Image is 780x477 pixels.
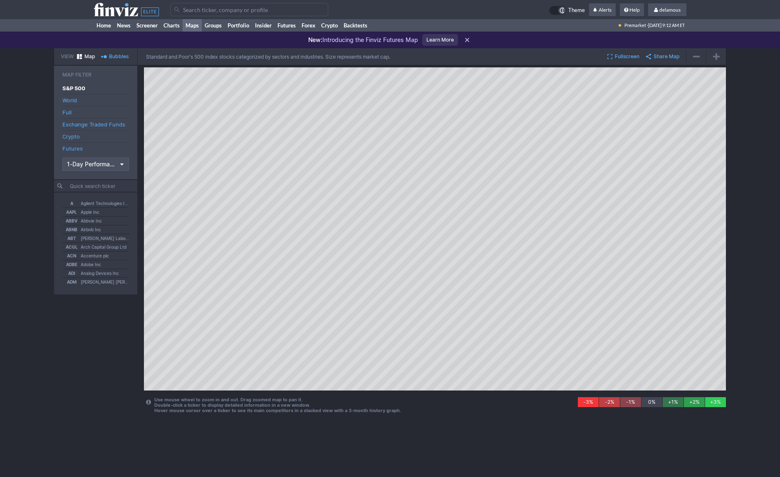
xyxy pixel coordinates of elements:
[62,225,129,234] button: ABNBAirbnb Inc
[643,51,683,62] button: Share Map
[59,180,137,192] input: Quick search ticker
[62,243,81,251] span: ACGL
[615,52,639,61] span: Fullscreen
[81,208,99,216] span: Apple Inc
[146,54,390,60] p: Standard and Poor's 500 index stocks categorized by sectors and industries. Size represents marke...
[648,19,685,32] span: [DATE] 9:12 AM ET
[62,82,129,94] a: S&P 500
[62,106,129,118] a: Full
[275,19,299,32] a: Futures
[578,397,599,407] div: -3%
[81,226,101,233] span: Airbnb Inc
[67,160,116,168] span: 1-Day Performance
[81,200,129,207] span: Agilent Technologies Inc
[81,278,129,286] span: [PERSON_NAME] [PERSON_NAME] Midland Co
[62,278,81,286] span: ADM
[62,199,129,208] button: AAgilent Technologies Inc
[341,19,370,32] a: Backtests
[604,51,643,62] button: Fullscreen
[308,36,322,43] span: New:
[183,19,202,32] a: Maps
[81,243,126,251] span: Arch Capital Group Ltd
[62,252,129,260] button: ACNAccenture plc
[62,143,129,154] a: Futures
[62,260,129,269] button: ADBEAdobe Inc
[109,52,129,61] span: Bubbles
[62,217,129,225] button: ABBVAbbvie Inc
[62,269,129,277] button: ADIAnalog Devices Inc
[648,3,686,17] a: delamous
[62,158,129,171] button: Data type
[568,6,585,15] span: Theme
[62,208,81,216] span: AAPL
[641,397,662,407] div: 0%
[318,19,341,32] a: Crypto
[624,19,648,32] span: Premarket ·
[663,397,683,407] div: +1%
[146,397,578,413] div: Use mouse wheel to zoom in and out. Drag zoomed map to pan it. Double‑click a ticker to display d...
[599,397,620,407] div: -2%
[62,200,81,207] span: A
[81,217,102,225] span: Abbvie Inc
[705,397,726,407] div: +3%
[62,119,129,130] a: Exchange Traded Funds
[589,3,616,17] a: Alerts
[170,3,328,16] input: Search
[81,252,109,260] span: Accenture plc
[654,52,679,61] span: Share Map
[94,19,114,32] a: Home
[252,19,275,32] a: Insider
[62,235,81,242] span: ABT
[299,19,318,32] a: Forex
[62,94,129,106] a: World
[422,34,458,46] a: Learn More
[62,234,129,242] button: ABT[PERSON_NAME] Laboratories
[308,36,418,44] p: Introducing the Finviz Futures Map
[684,397,705,407] div: +2%
[620,3,644,17] a: Help
[62,261,81,268] span: ADBE
[62,131,129,142] a: Crypto
[81,235,129,242] span: [PERSON_NAME] Laboratories
[84,52,95,61] span: Map
[62,208,129,216] button: AAPLApple Inc
[114,19,134,32] a: News
[81,269,119,277] span: Analog Devices Inc
[98,51,132,62] a: Bubbles
[620,397,641,407] div: -1%
[74,51,98,62] a: Map
[62,269,81,277] span: ADI
[62,252,81,260] span: ACN
[81,261,101,268] span: Adobe Inc
[161,19,183,32] a: Charts
[62,217,81,225] span: ABBV
[134,19,161,32] a: Screener
[549,6,585,15] a: Theme
[225,19,252,32] a: Portfolio
[61,52,74,61] h2: View
[62,243,129,251] button: ACGLArch Capital Group Ltd
[62,278,129,286] button: ADM[PERSON_NAME] [PERSON_NAME] Midland Co
[659,7,681,13] span: delamous
[62,226,81,233] span: ABNB
[202,19,225,32] a: Groups
[62,71,129,79] h2: Map Filter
